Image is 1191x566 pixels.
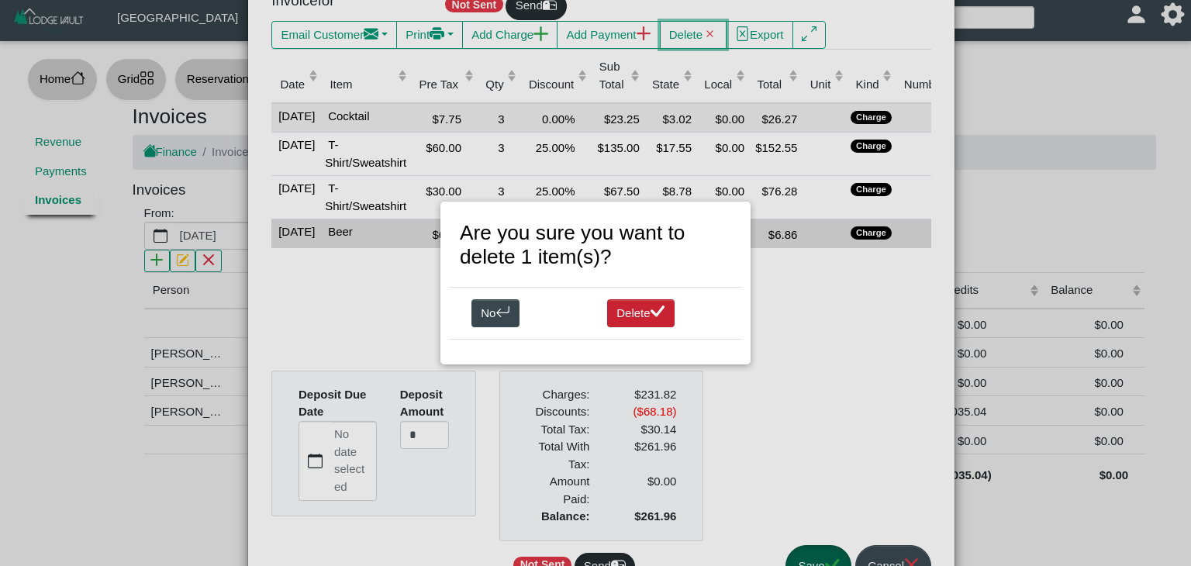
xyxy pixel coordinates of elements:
[607,299,675,327] button: Deletecheck lg
[448,209,743,357] div: One moment please...
[651,305,665,319] svg: check lg
[495,305,510,319] svg: arrow return left
[460,221,731,270] h3: Are you sure you want to delete 1 item(s)?
[471,299,520,327] button: Noarrow return left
